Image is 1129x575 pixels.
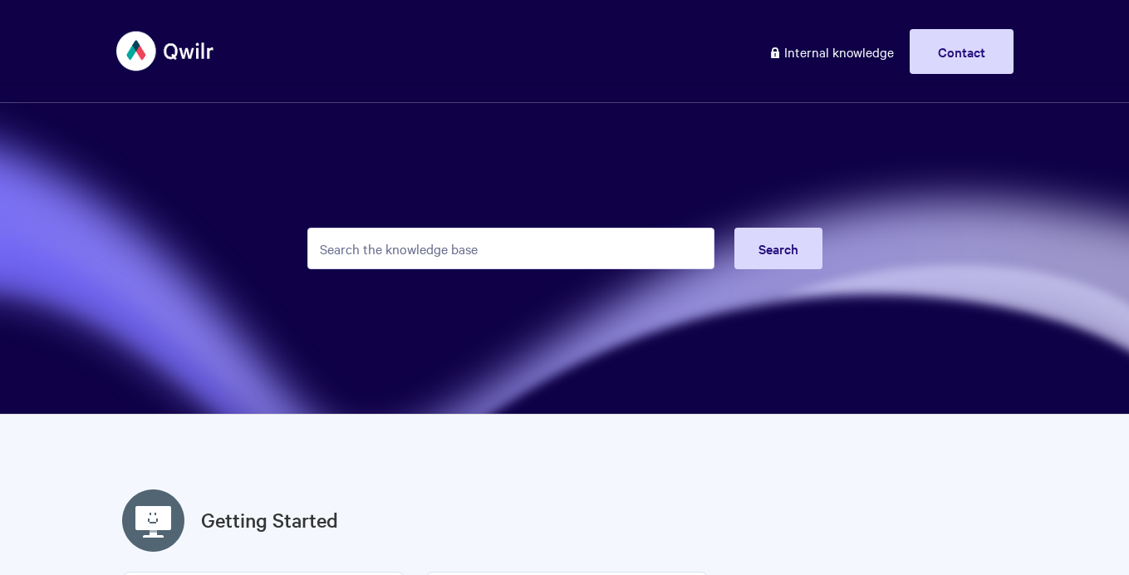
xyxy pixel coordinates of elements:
a: Contact [910,29,1014,74]
button: Search [734,228,822,269]
input: Search the knowledge base [307,228,714,269]
img: Qwilr Help Center [116,20,215,82]
a: Getting Started [201,505,338,535]
a: Internal knowledge [756,29,906,74]
span: Search [758,239,798,258]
